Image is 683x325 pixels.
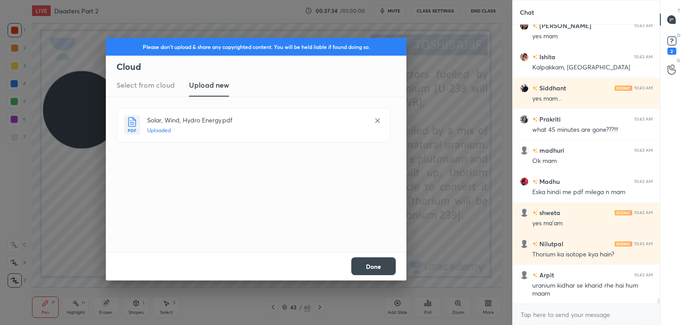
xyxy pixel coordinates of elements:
[520,84,529,93] img: f6a2fb8d04b74c9c8b63cfedc128a6de.jpg
[520,146,529,155] img: default.png
[520,271,529,280] img: default.png
[634,54,653,60] div: 10:43 AM
[520,208,529,217] img: default.png
[538,239,563,248] h6: Nilutpal
[189,80,229,90] h3: Upload new
[532,157,653,166] div: Ok mam
[677,32,680,39] p: D
[634,210,653,215] div: 10:43 AM
[532,211,538,215] img: no-rating-badge.077c3623.svg
[117,61,406,73] h2: Cloud
[634,148,653,153] div: 10:43 AM
[615,210,632,215] img: iconic-light.a09c19a4.png
[532,94,653,103] div: yes mam...
[634,117,653,122] div: 10:43 AM
[532,24,538,28] img: no-rating-badge.077c3623.svg
[538,146,564,155] h6: madhuri
[520,53,529,61] img: 354cbe12bddb4c23bce8b1449b34b080.jpg
[532,179,538,184] img: no-rating-badge.077c3623.svg
[677,57,680,64] p: G
[532,250,653,259] div: Thorium ka isotope kya hain?
[634,179,653,184] div: 10:43 AM
[634,272,653,278] div: 10:43 AM
[615,241,632,247] img: iconic-light.a09c19a4.png
[538,83,566,93] h6: Siddhant
[634,85,653,91] div: 10:43 AM
[532,273,538,278] img: no-rating-badge.077c3623.svg
[147,126,365,134] h5: Uploaded
[532,63,653,72] div: Kalpakkam, [GEOGRAPHIC_DATA]
[520,115,529,124] img: 5c50ca92545e4ea9b152bc47f8b6a3eb.jpg
[106,38,406,56] div: Please don't upload & share any copyrighted content. You will be held liable if found doing so.
[538,208,560,217] h6: shweta
[532,148,538,153] img: no-rating-badge.077c3623.svg
[532,55,538,60] img: no-rating-badge.077c3623.svg
[667,48,676,55] div: 2
[538,52,555,61] h6: Ishita
[532,117,538,122] img: no-rating-badge.077c3623.svg
[147,115,365,125] h4: Solar, Wind, Hydro Energy.pdf
[532,219,653,228] div: yes ma'am
[513,0,541,24] p: Chat
[532,281,653,298] div: uranium kidhar se kharid rhe hai hum maam
[634,23,653,28] div: 10:43 AM
[532,32,653,41] div: yes mam
[520,240,529,248] img: default.png
[513,24,660,304] div: grid
[520,21,529,30] img: c8233c1ed7b44dd88afc5658d0e68bbe.jpg
[615,85,632,91] img: iconic-light.a09c19a4.png
[532,188,653,197] div: Eska hindi me pdf milega n mam
[351,257,396,275] button: Done
[532,126,653,134] div: what 45 minutes are gone???!!!
[532,242,538,247] img: no-rating-badge.077c3623.svg
[538,21,591,30] h6: [PERSON_NAME]
[538,114,561,124] h6: Prakriti
[538,270,554,280] h6: Arpit
[520,177,529,186] img: 3
[538,177,560,186] h6: Madhu
[678,7,680,14] p: T
[634,241,653,247] div: 10:43 AM
[532,86,538,91] img: no-rating-badge.077c3623.svg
